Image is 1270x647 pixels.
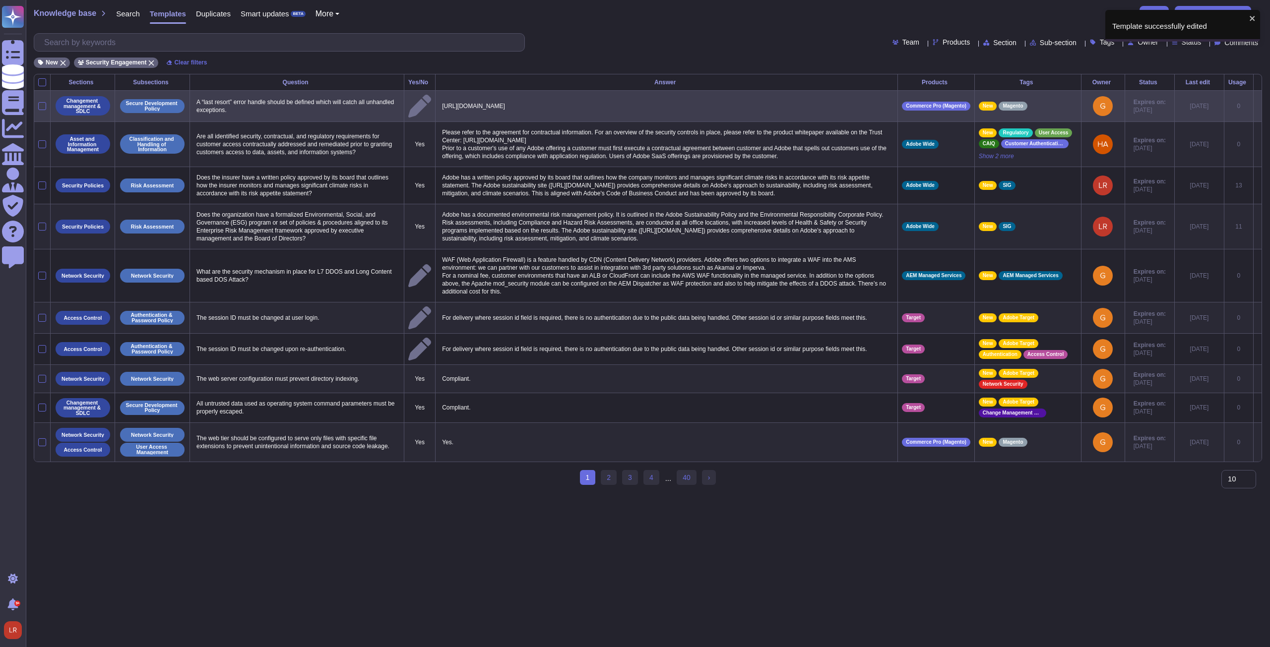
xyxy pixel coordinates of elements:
[63,347,102,352] p: Access Control
[1134,310,1166,318] span: Expires on:
[1093,266,1113,286] img: user
[174,59,207,65] span: Clear filters
[408,404,431,412] p: Yes
[440,343,893,355] p: For delivery where session id field is required, there is no authentication due to the public dat...
[1134,185,1166,193] span: [DATE]
[440,171,893,200] p: Adobe has a written policy approved by its board that outlines how the company monitors and manag...
[63,315,102,321] p: Access Control
[150,10,186,17] span: Templates
[124,101,181,111] p: Secure Development Policy
[983,315,993,320] span: New
[1003,315,1034,320] span: Adobe Target
[131,273,174,279] p: Network Security
[983,341,993,346] span: New
[979,152,1077,160] span: Show 2 more
[408,375,431,383] p: Yes
[983,371,993,376] span: New
[1179,102,1220,110] div: [DATE]
[1179,404,1220,412] div: [DATE]
[1228,140,1249,148] div: 0
[1179,438,1220,446] div: [DATE]
[1134,144,1166,152] span: [DATE]
[1005,141,1065,146] span: Customer Authentication Standard
[1179,314,1220,322] div: [DATE]
[62,432,104,438] p: Network Security
[62,183,104,188] p: Security Policies
[63,447,102,453] p: Access Control
[906,142,935,147] span: Adobe Wide
[983,183,993,188] span: New
[39,34,524,51] input: Search by keywords
[1093,217,1113,236] img: user
[906,183,935,188] span: Adobe Wide
[1228,181,1249,189] div: 13
[194,79,400,85] div: Question
[665,470,672,486] div: ...
[1228,345,1249,353] div: 0
[124,344,181,354] p: Authentication & Password Policy
[677,470,697,485] a: 40
[906,315,921,320] span: Target
[983,141,995,146] span: CAIQ
[4,621,22,639] img: user
[62,273,104,279] p: Network Security
[1003,183,1011,188] span: SIG
[1249,14,1256,22] button: close
[1228,438,1249,446] div: 0
[902,39,919,46] span: Team
[408,140,431,148] p: Yes
[983,440,993,445] span: New
[993,39,1016,46] span: Section
[943,39,970,46] span: Products
[34,9,96,17] span: Knowledge base
[643,470,659,485] a: 4
[1003,224,1011,229] span: SIG
[131,376,174,382] p: Network Security
[194,397,400,418] p: All untrusted data used as operating system command parameters must be properly escaped.
[131,183,174,188] p: Risk Assessment
[440,372,893,385] p: Compliant.
[1228,102,1249,110] div: 0
[440,311,893,324] p: For delivery where session id field is required, there is no authentication due to the public dat...
[59,136,107,152] p: Asset and Information Management
[1134,341,1166,349] span: Expires on:
[906,104,966,109] span: Commerce Pro (Magento)
[979,79,1077,85] div: Tags
[1134,276,1166,284] span: [DATE]
[902,79,970,85] div: Products
[194,171,400,200] p: Does the insurer have a written policy approved by its board that outlines how the insurer monito...
[906,273,961,278] span: AEM Managed Services
[316,10,340,18] button: More
[1003,371,1034,376] span: Adobe Target
[1003,104,1023,109] span: Magento
[1134,349,1166,357] span: [DATE]
[1228,272,1249,280] div: 0
[1134,219,1166,227] span: Expires on:
[1179,375,1220,383] div: [DATE]
[1228,314,1249,322] div: 0
[580,470,596,485] span: 1
[86,59,147,65] span: Security Engagement
[62,224,104,230] p: Security Policies
[440,436,893,449] p: Yes.
[1134,371,1166,379] span: Expires on:
[62,376,104,382] p: Network Security
[131,224,174,230] p: Risk Assessment
[1027,352,1064,357] span: Access Control
[124,136,181,152] p: Classification and Handling of Information
[440,79,893,85] div: Answer
[291,11,305,17] div: BETA
[59,400,107,416] p: Changement management & SDLC
[1134,227,1166,235] span: [DATE]
[2,619,29,641] button: user
[1134,434,1166,442] span: Expires on:
[1003,341,1034,346] span: Adobe Target
[194,311,400,324] p: The session ID must be changed at user login.
[1179,272,1220,280] div: [DATE]
[194,96,400,117] p: A “last resort” error handle should be defined which will catch all unhandled exceptions.
[601,470,617,485] a: 2
[14,600,20,606] div: 9+
[983,352,1017,357] span: Authentication
[1134,136,1166,144] span: Expires on:
[1003,400,1034,405] span: Adobe Target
